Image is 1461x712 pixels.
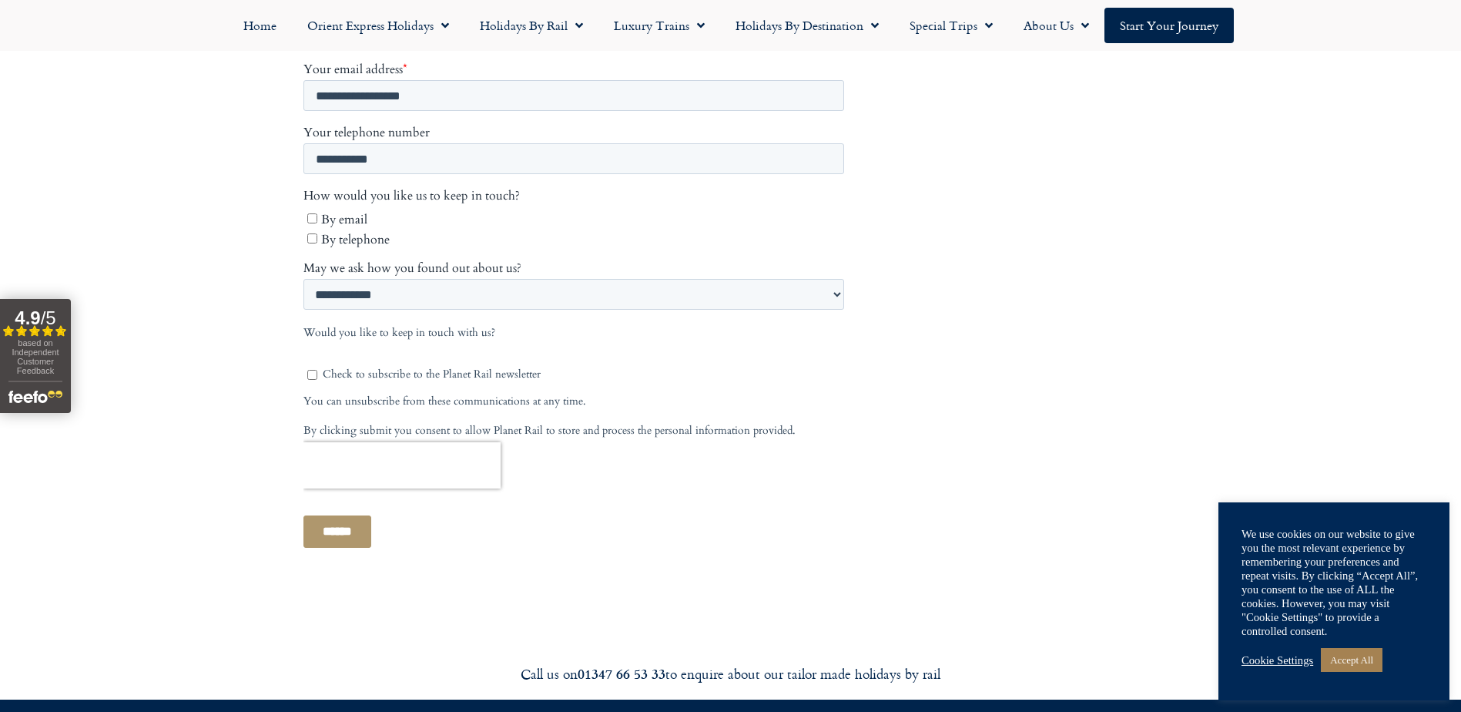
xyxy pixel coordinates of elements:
[578,663,665,683] strong: 01347 66 53 33
[1242,653,1313,667] a: Cookie Settings
[1242,527,1426,638] div: We use cookies on our website to give you the most relevant experience by remembering your prefer...
[464,8,598,43] a: Holidays by Rail
[300,665,1162,683] div: Call us on to enquire about our tailor made holidays by rail
[598,8,720,43] a: Luxury Trains
[1321,648,1382,672] a: Accept All
[1008,8,1104,43] a: About Us
[8,8,1453,43] nav: Menu
[720,8,894,43] a: Holidays by Destination
[292,8,464,43] a: Orient Express Holidays
[1104,8,1234,43] a: Start your Journey
[228,8,292,43] a: Home
[894,8,1008,43] a: Special Trips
